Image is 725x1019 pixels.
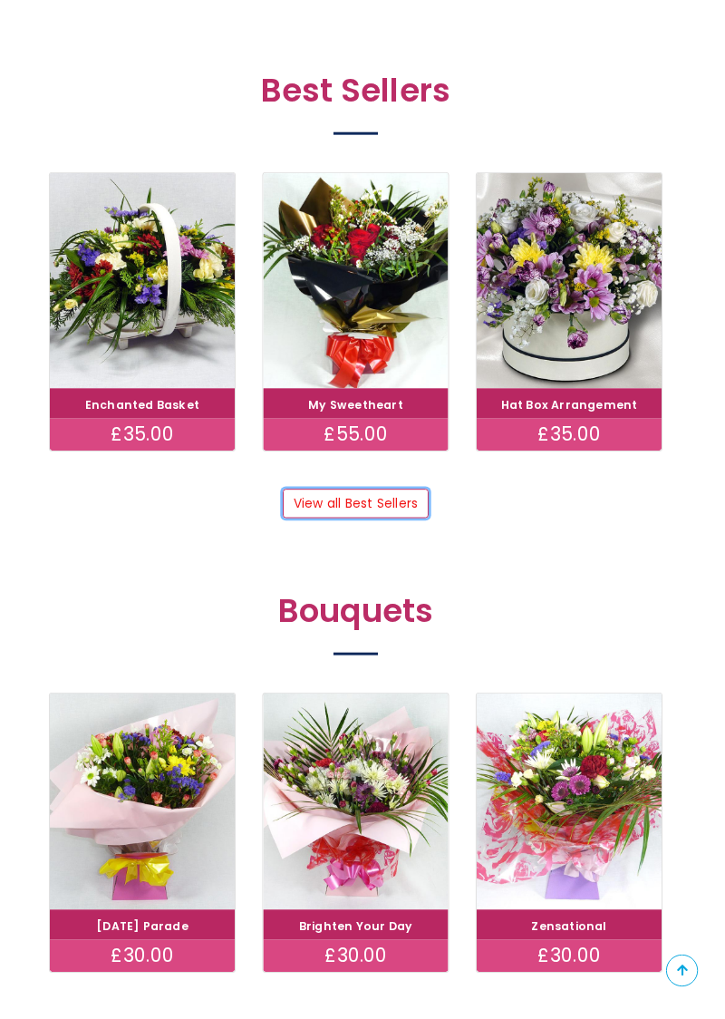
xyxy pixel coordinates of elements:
div: £30.00 [51,958,239,991]
a: My Sweetheart [314,405,411,421]
div: £35.00 [51,427,239,460]
h2: Best Sellers [50,74,675,122]
img: Carnival Parade [51,707,239,927]
img: Enchanted Basket [51,177,239,397]
div: £30.00 [268,958,457,991]
a: Hat Box Arrangement [510,405,650,421]
img: Zensational [486,707,674,927]
img: Brighten Your Day [268,707,457,927]
div: £30.00 [486,958,674,991]
div: £55.00 [268,427,457,460]
a: View all Best Sellers [288,499,436,529]
a: Zensational [542,937,619,952]
a: Enchanted Basket [87,405,204,421]
div: £35.00 [486,427,674,460]
a: [DATE] Parade [98,937,192,952]
img: My Sweetheart [268,177,457,397]
img: Hat Box Arrangement [486,177,674,397]
a: Brighten Your Day [304,937,420,952]
h2: Bouquets [50,605,675,653]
